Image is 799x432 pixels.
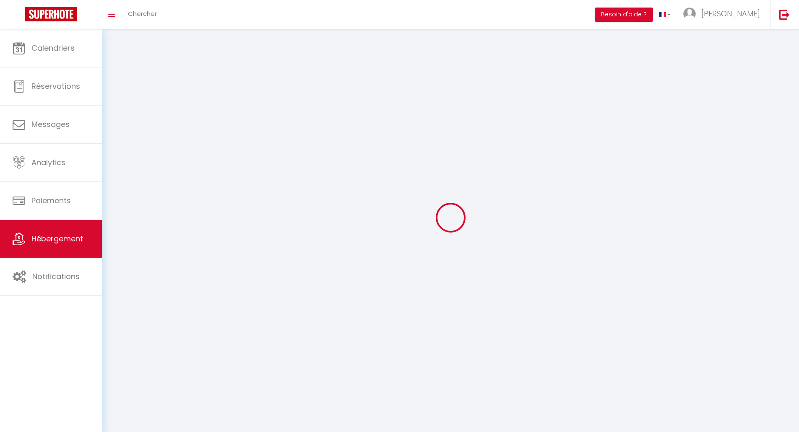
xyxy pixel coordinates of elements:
[595,8,653,22] button: Besoin d'aide ?
[31,43,75,53] span: Calendriers
[32,271,80,282] span: Notifications
[31,233,83,244] span: Hébergement
[683,8,696,20] img: ...
[31,195,71,206] span: Paiements
[31,157,65,168] span: Analytics
[25,7,77,21] img: Super Booking
[701,8,760,19] span: [PERSON_NAME]
[31,119,70,129] span: Messages
[31,81,80,91] span: Réservations
[128,9,157,18] span: Chercher
[779,9,790,20] img: logout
